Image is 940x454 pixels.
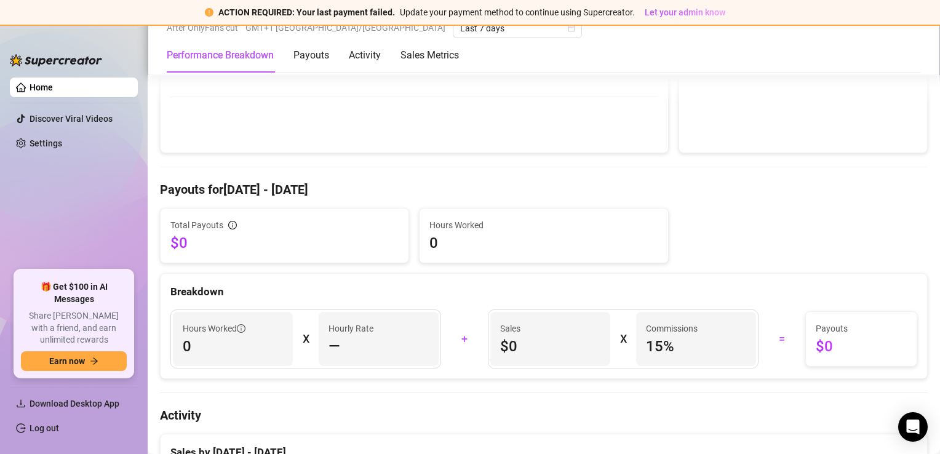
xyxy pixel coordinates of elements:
span: Update your payment method to continue using Supercreator. [400,7,635,17]
div: Breakdown [170,284,917,300]
span: Earn now [49,356,85,366]
span: arrow-right [90,357,98,365]
div: Sales Metrics [400,48,459,63]
div: Activity [349,48,381,63]
span: Last 7 days [460,19,575,38]
span: 🎁 Get $100 in AI Messages [21,281,127,305]
span: 15 % [646,337,746,356]
span: $0 [816,337,907,356]
span: Download Desktop App [30,399,119,408]
span: Hours Worked [183,322,245,335]
span: Payouts [816,322,907,335]
a: Home [30,82,53,92]
span: 0 [183,337,283,356]
span: Total Payouts [170,218,223,232]
div: X [620,329,626,349]
div: + [448,329,480,349]
span: $0 [500,337,600,356]
h4: Activity [160,407,928,424]
span: $0 [170,233,399,253]
img: logo-BBDzfeDw.svg [10,54,102,66]
span: info-circle [228,221,237,229]
strong: ACTION REQUIRED: Your last payment failed. [218,7,395,17]
span: exclamation-circle [205,8,213,17]
article: Commissions [646,322,698,335]
h4: Payouts for [DATE] - [DATE] [160,181,928,198]
span: calendar [568,25,575,32]
button: Let your admin know [640,5,730,20]
div: Payouts [293,48,329,63]
span: Sales [500,322,600,335]
a: Discover Viral Videos [30,114,113,124]
button: Earn nowarrow-right [21,351,127,371]
article: Hourly Rate [329,322,373,335]
span: info-circle [237,324,245,333]
div: X [303,329,309,349]
div: = [766,329,798,349]
span: GMT+1 [GEOGRAPHIC_DATA]/[GEOGRAPHIC_DATA] [245,18,445,37]
span: After OnlyFans cut [167,18,238,37]
span: Hours Worked [429,218,658,232]
span: 0 [429,233,658,253]
span: Share [PERSON_NAME] with a friend, and earn unlimited rewards [21,310,127,346]
div: Open Intercom Messenger [898,412,928,442]
span: — [329,337,340,356]
span: Let your admin know [645,7,725,17]
div: Performance Breakdown [167,48,274,63]
span: download [16,399,26,408]
a: Log out [30,423,59,433]
a: Settings [30,138,62,148]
